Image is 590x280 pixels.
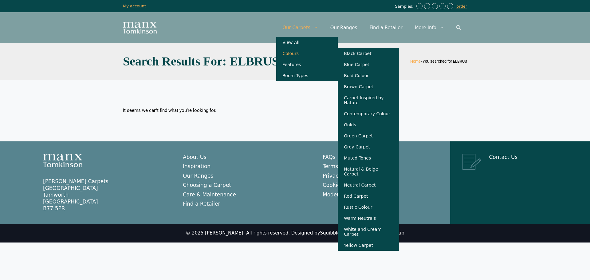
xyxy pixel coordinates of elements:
a: Privacy [323,173,342,179]
a: Grey Carpet [338,141,399,152]
a: Bold Colour [338,70,399,81]
a: Our Carpets [276,18,324,37]
span: You searched for ELBRUS [423,59,467,64]
a: Carpet Inspired by Nature [338,92,399,108]
a: Terms [323,163,338,169]
a: Cookies [323,182,343,188]
a: Brown Carpet [338,81,399,92]
a: Red Carpet [338,191,399,202]
a: Yellow Carpet [338,240,399,251]
a: Home [410,59,421,64]
a: Modern Slavery [323,191,364,198]
a: Neutral Carpet [338,179,399,191]
a: Our Ranges [183,173,213,179]
a: About Us [183,154,206,160]
a: Room Types [276,70,338,81]
a: Features [276,59,338,70]
a: Rustic Colour [338,202,399,213]
a: Natural & Beige Carpet [338,164,399,179]
a: Colours [276,48,338,59]
p: [PERSON_NAME] Carpets [GEOGRAPHIC_DATA] Tamworth [GEOGRAPHIC_DATA] B77 5PR [43,178,171,212]
span: » [410,59,467,64]
a: Squibble [320,230,340,236]
a: Blue Carpet [338,59,399,70]
a: Golds [338,119,399,130]
a: Care & Maintenance [183,191,236,198]
h1: Search Results for: ELBRUS [123,55,292,68]
a: Open Search Bar [450,18,467,37]
a: Contemporary Colour [338,108,399,119]
nav: Primary [276,18,467,37]
a: FAQs [323,154,336,160]
div: It seems we can’t find what you’re looking for. [123,108,290,114]
a: Warm Neutrals [338,213,399,224]
a: Choosing a Carpet [183,182,231,188]
span: Samples: [395,4,415,9]
a: Find a Retailer [183,201,220,207]
a: Contact Us [489,154,518,160]
a: Green Carpet [338,130,399,141]
a: Find a Retailer [363,18,408,37]
a: Inspiration [183,163,210,169]
div: © 2025 [PERSON_NAME]. All rights reserved. Designed by | [186,230,404,236]
a: Muted Tones [338,152,399,164]
a: View All [276,37,338,48]
a: White and Cream Carpet [338,224,399,240]
a: My account [123,4,146,8]
img: Manx Tomkinson [123,22,157,34]
a: Black Carpet [338,48,399,59]
a: More Info [409,18,450,37]
a: Our Ranges [324,18,364,37]
a: order [456,4,467,9]
img: Manx Tomkinson Logo [43,154,82,167]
